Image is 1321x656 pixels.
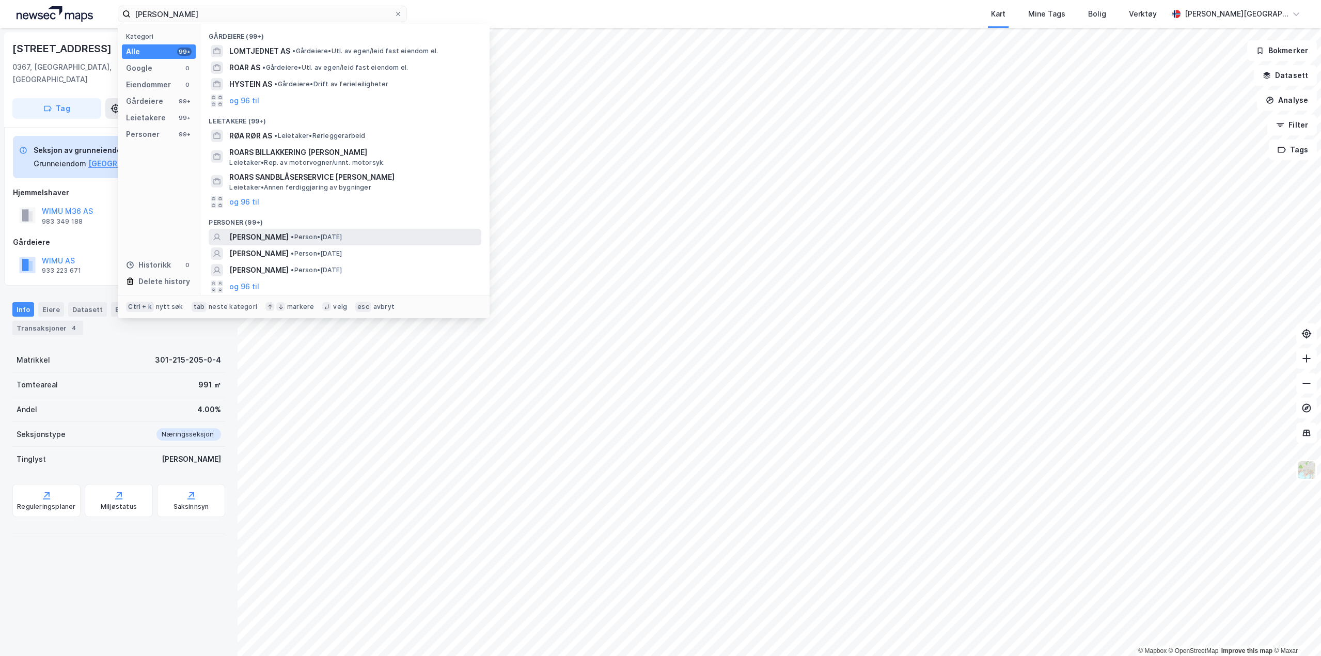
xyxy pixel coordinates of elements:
[373,303,395,311] div: avbryt
[1247,40,1317,61] button: Bokmerker
[126,302,154,312] div: Ctrl + k
[126,128,160,140] div: Personer
[274,80,388,88] span: Gårdeiere • Drift av ferieleiligheter
[291,233,294,241] span: •
[229,146,477,159] span: ROARS BILLAKKERING [PERSON_NAME]
[1088,8,1106,20] div: Bolig
[229,130,272,142] span: RØA RØR AS
[101,503,137,511] div: Miljøstatus
[12,40,114,57] div: [STREET_ADDRESS]
[17,354,50,366] div: Matrikkel
[183,81,192,89] div: 0
[126,259,171,271] div: Historikk
[13,236,225,248] div: Gårdeiere
[38,302,64,317] div: Eiere
[1028,8,1065,20] div: Mine Tags
[42,267,81,275] div: 933 223 671
[229,247,289,260] span: [PERSON_NAME]
[355,302,371,312] div: esc
[229,183,371,192] span: Leietaker • Annen ferdiggjøring av bygninger
[126,112,166,124] div: Leietakere
[177,48,192,56] div: 99+
[1169,647,1219,654] a: OpenStreetMap
[88,158,198,170] button: [GEOGRAPHIC_DATA], 215/205
[1138,647,1167,654] a: Mapbox
[192,302,207,312] div: tab
[1254,65,1317,86] button: Datasett
[34,144,198,157] div: Seksjon av grunneiendom
[291,233,342,241] span: Person • [DATE]
[1129,8,1157,20] div: Verktøy
[13,186,225,199] div: Hjemmelshaver
[126,95,163,107] div: Gårdeiere
[126,79,171,91] div: Eiendommer
[156,303,183,311] div: nytt søk
[177,97,192,105] div: 99+
[17,453,46,465] div: Tinglyst
[12,98,101,119] button: Tag
[991,8,1005,20] div: Kart
[12,302,34,317] div: Info
[42,217,83,226] div: 983 349 188
[291,249,342,258] span: Person • [DATE]
[126,33,196,40] div: Kategori
[183,64,192,72] div: 0
[229,95,259,107] button: og 96 til
[155,354,221,366] div: 301-215-205-0-4
[1297,460,1316,480] img: Z
[229,78,272,90] span: HYSTEIN AS
[174,503,209,511] div: Saksinnsyn
[138,275,190,288] div: Delete history
[229,171,477,183] span: ROARS SANDBLÅSERSERVICE [PERSON_NAME]
[162,453,221,465] div: [PERSON_NAME]
[200,210,490,229] div: Personer (99+)
[274,80,277,88] span: •
[111,302,149,317] div: Bygg
[274,132,277,139] span: •
[1269,139,1317,160] button: Tags
[12,61,137,86] div: 0367, [GEOGRAPHIC_DATA], [GEOGRAPHIC_DATA]
[1221,647,1272,654] a: Improve this map
[177,130,192,138] div: 99+
[17,379,58,391] div: Tomteareal
[229,159,385,167] span: Leietaker • Rep. av motorvogner/unnt. motorsyk.
[291,266,342,274] span: Person • [DATE]
[291,266,294,274] span: •
[68,302,107,317] div: Datasett
[200,24,490,43] div: Gårdeiere (99+)
[229,196,259,208] button: og 96 til
[200,109,490,128] div: Leietakere (99+)
[126,62,152,74] div: Google
[69,323,79,333] div: 4
[1185,8,1288,20] div: [PERSON_NAME][GEOGRAPHIC_DATA]
[333,303,347,311] div: velg
[292,47,295,55] span: •
[183,261,192,269] div: 0
[274,132,365,140] span: Leietaker • Rørleggerarbeid
[209,303,257,311] div: neste kategori
[287,303,314,311] div: markere
[12,321,83,335] div: Transaksjoner
[126,45,140,58] div: Alle
[131,6,394,22] input: Søk på adresse, matrikkel, gårdeiere, leietakere eller personer
[197,403,221,416] div: 4.00%
[34,158,86,170] div: Grunneiendom
[1267,115,1317,135] button: Filter
[292,47,438,55] span: Gårdeiere • Utl. av egen/leid fast eiendom el.
[198,379,221,391] div: 991 ㎡
[262,64,408,72] span: Gårdeiere • Utl. av egen/leid fast eiendom el.
[229,280,259,293] button: og 96 til
[17,403,37,416] div: Andel
[229,61,260,74] span: ROAR AS
[229,45,290,57] span: LOMTJEDNET AS
[1257,90,1317,111] button: Analyse
[229,231,289,243] span: [PERSON_NAME]
[229,264,289,276] span: [PERSON_NAME]
[1269,606,1321,656] iframe: Chat Widget
[17,6,93,22] img: logo.a4113a55bc3d86da70a041830d287a7e.svg
[262,64,265,71] span: •
[177,114,192,122] div: 99+
[17,428,66,441] div: Seksjonstype
[17,503,75,511] div: Reguleringsplaner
